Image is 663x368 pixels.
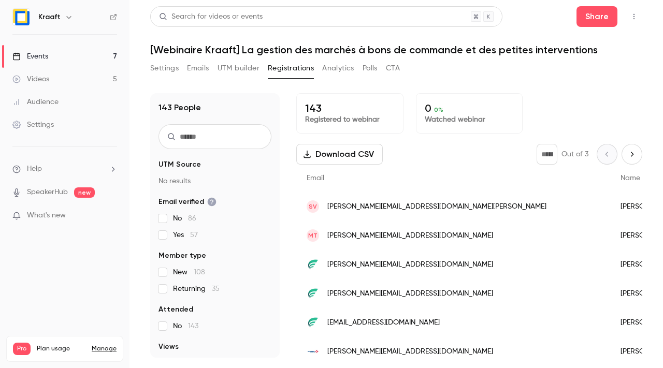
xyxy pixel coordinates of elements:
[13,343,31,355] span: Pro
[622,144,642,165] button: Next page
[158,159,201,170] span: UTM Source
[307,258,319,271] img: equans.com
[173,321,198,331] span: No
[12,51,48,62] div: Events
[307,345,319,358] img: vinci-construction.fr
[12,74,49,84] div: Videos
[386,60,400,77] button: CTA
[307,316,319,329] img: equans.com
[327,288,493,299] span: [PERSON_NAME][EMAIL_ADDRESS][DOMAIN_NAME]
[173,267,205,277] span: New
[363,60,378,77] button: Polls
[158,176,271,186] p: No results
[173,284,220,294] span: Returning
[425,114,514,125] p: Watched webinar
[218,60,260,77] button: UTM builder
[105,211,117,220] iframe: Noticeable Trigger
[74,187,95,198] span: new
[561,149,588,159] p: Out of 3
[190,231,198,239] span: 57
[307,287,319,300] img: equans.com
[305,102,395,114] p: 143
[187,60,209,77] button: Emails
[309,202,317,211] span: SV
[159,11,263,22] div: Search for videos or events
[12,164,117,174] li: help-dropdown-opener
[194,269,205,276] span: 108
[322,60,354,77] button: Analytics
[12,120,54,130] div: Settings
[327,317,440,328] span: [EMAIL_ADDRESS][DOMAIN_NAME]
[307,174,324,182] span: Email
[13,9,30,25] img: Kraaft
[425,102,514,114] p: 0
[188,322,198,330] span: 143
[188,215,196,222] span: 86
[327,230,493,241] span: [PERSON_NAME][EMAIL_ADDRESS][DOMAIN_NAME]
[212,285,220,292] span: 35
[327,346,493,357] span: [PERSON_NAME][EMAIL_ADDRESS][DOMAIN_NAME]
[27,187,68,198] a: SpeakerHub
[150,60,179,77] button: Settings
[27,164,42,174] span: Help
[158,101,201,114] h1: 143 People
[38,12,61,22] h6: Kraaft
[27,210,66,221] span: What's new
[158,251,206,261] span: Member type
[92,345,117,353] a: Manage
[327,259,493,270] span: [PERSON_NAME][EMAIL_ADDRESS][DOMAIN_NAME]
[173,230,198,240] span: Yes
[305,114,395,125] p: Registered to webinar
[37,345,85,353] span: Plan usage
[173,213,196,224] span: No
[150,43,642,56] h1: [Webinaire Kraaft] La gestion des marchés à bons de commande et des petites interventions
[158,304,193,315] span: Attended
[268,60,314,77] button: Registrations
[12,97,59,107] div: Audience
[576,6,617,27] button: Share
[296,144,383,165] button: Download CSV
[158,342,179,352] span: Views
[621,174,640,182] span: Name
[327,201,546,212] span: [PERSON_NAME][EMAIL_ADDRESS][DOMAIN_NAME][PERSON_NAME]
[308,231,318,240] span: MT
[434,106,443,113] span: 0 %
[158,197,217,207] span: Email verified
